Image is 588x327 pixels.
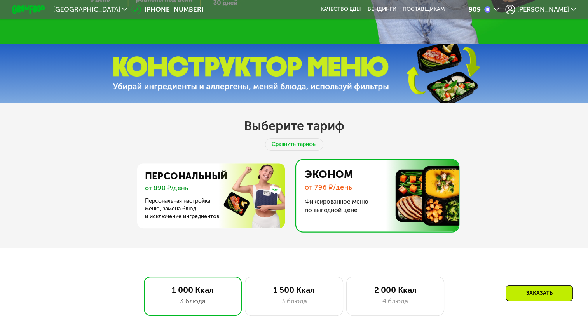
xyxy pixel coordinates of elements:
[355,296,436,306] div: 4 блюда
[265,138,323,151] div: Сравнить тарифы
[152,296,233,306] div: 3 блюда
[53,6,120,13] span: [GEOGRAPHIC_DATA]
[321,6,361,13] a: Качество еды
[517,6,569,13] span: [PERSON_NAME]
[131,5,203,14] a: [PHONE_NUMBER]
[469,6,481,13] div: 909
[152,285,233,295] div: 1 000 Ккал
[403,6,445,13] div: поставщикам
[368,6,396,13] a: Вендинги
[355,285,436,295] div: 2 000 Ккал
[253,296,334,306] div: 3 блюда
[506,285,573,301] div: Заказать
[244,118,344,134] h2: Выберите тариф
[253,285,334,295] div: 1 500 Ккал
